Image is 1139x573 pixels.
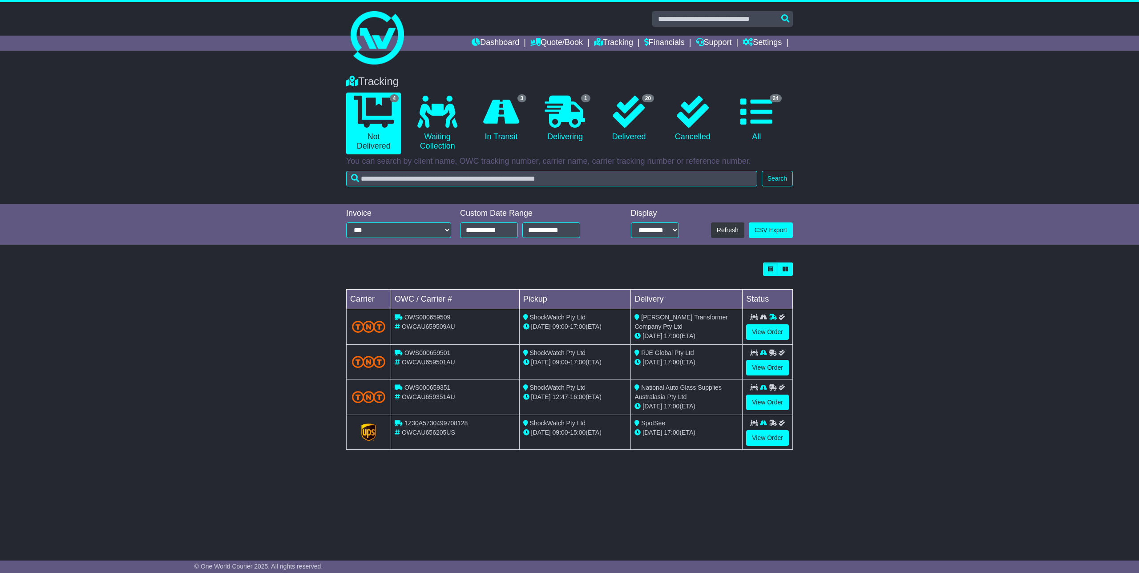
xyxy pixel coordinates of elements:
[531,429,551,436] span: [DATE]
[642,359,662,366] span: [DATE]
[642,332,662,339] span: [DATE]
[634,402,739,411] div: (ETA)
[346,93,401,154] a: 4 Not Delivered
[711,222,744,238] button: Refresh
[517,94,527,102] span: 3
[530,314,586,321] span: ShockWatch Pty Ltd
[570,429,586,436] span: 15:00
[581,94,590,102] span: 1
[474,93,529,145] a: 3 In Transit
[410,93,464,154] a: Waiting Collection
[352,321,385,333] img: TNT_Domestic.png
[664,429,679,436] span: 17:00
[404,420,468,427] span: 1Z30A5730499708128
[746,360,789,375] a: View Order
[531,359,551,366] span: [DATE]
[642,403,662,410] span: [DATE]
[770,94,782,102] span: 24
[553,359,568,366] span: 09:00
[391,290,520,309] td: OWC / Carrier #
[641,349,694,356] span: RJE Global Pty Ltd
[642,429,662,436] span: [DATE]
[641,420,665,427] span: SpotSee
[346,209,451,218] div: Invoice
[746,395,789,410] a: View Order
[530,420,586,427] span: ShockWatch Pty Ltd
[634,428,739,437] div: (ETA)
[523,322,627,331] div: - (ETA)
[523,392,627,402] div: - (ETA)
[743,36,782,51] a: Settings
[749,222,793,238] a: CSV Export
[347,290,391,309] td: Carrier
[743,290,793,309] td: Status
[361,424,376,441] img: GetCarrierServiceLogo
[634,314,727,330] span: [PERSON_NAME] Transformer Company Pty Ltd
[553,323,568,330] span: 09:00
[553,429,568,436] span: 09:00
[352,391,385,403] img: TNT_Domestic.png
[644,36,685,51] a: Financials
[696,36,732,51] a: Support
[746,430,789,446] a: View Order
[352,356,385,368] img: TNT_Domestic.png
[570,359,586,366] span: 17:00
[631,290,743,309] td: Delivery
[531,323,551,330] span: [DATE]
[523,428,627,437] div: - (ETA)
[523,358,627,367] div: - (ETA)
[594,36,633,51] a: Tracking
[665,93,720,145] a: Cancelled
[346,157,793,166] p: You can search by client name, OWC tracking number, carrier name, carrier tracking number or refe...
[634,331,739,341] div: (ETA)
[642,94,654,102] span: 20
[570,393,586,400] span: 16:00
[530,36,583,51] a: Quote/Book
[602,93,656,145] a: 20 Delivered
[402,393,455,400] span: OWCAU659351AU
[460,209,603,218] div: Custom Date Range
[531,393,551,400] span: [DATE]
[402,359,455,366] span: OWCAU659501AU
[570,323,586,330] span: 17:00
[631,209,679,218] div: Display
[402,429,455,436] span: OWCAU656205US
[634,358,739,367] div: (ETA)
[664,359,679,366] span: 17:00
[530,349,586,356] span: ShockWatch Pty Ltd
[537,93,592,145] a: 1 Delivering
[762,171,793,186] button: Search
[664,403,679,410] span: 17:00
[729,93,784,145] a: 24 All
[404,384,451,391] span: OWS000659351
[404,314,451,321] span: OWS000659509
[746,324,789,340] a: View Order
[664,332,679,339] span: 17:00
[634,384,721,400] span: National Auto Glass Supplies Australasia Pty Ltd
[553,393,568,400] span: 12:47
[342,75,797,88] div: Tracking
[404,349,451,356] span: OWS000659501
[390,94,399,102] span: 4
[194,563,323,570] span: © One World Courier 2025. All rights reserved.
[402,323,455,330] span: OWCAU659509AU
[472,36,519,51] a: Dashboard
[530,384,586,391] span: ShockWatch Pty Ltd
[519,290,631,309] td: Pickup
